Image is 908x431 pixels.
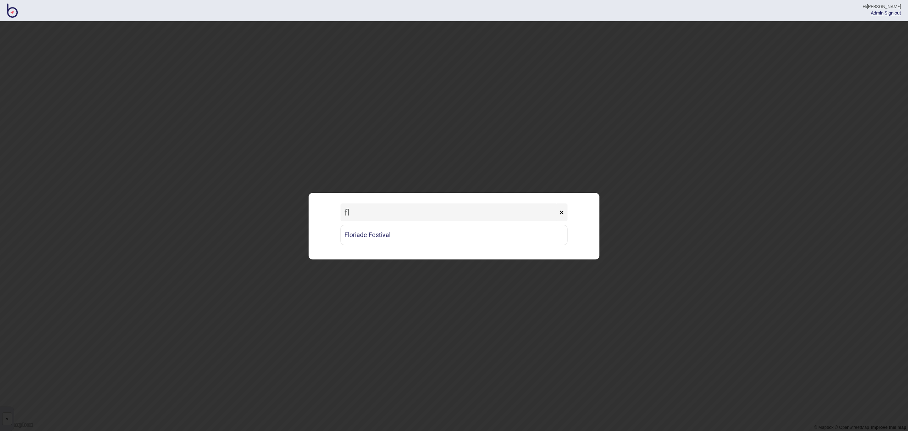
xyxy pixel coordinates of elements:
span: | [871,10,885,16]
img: BindiMaps CMS [7,4,18,18]
button: Sign out [885,10,901,16]
a: Floriade Festival [340,225,567,245]
div: Hi [PERSON_NAME] [863,4,901,10]
button: × [556,203,567,221]
a: Admin [871,10,884,16]
input: Search locations by tag + name [340,203,558,221]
